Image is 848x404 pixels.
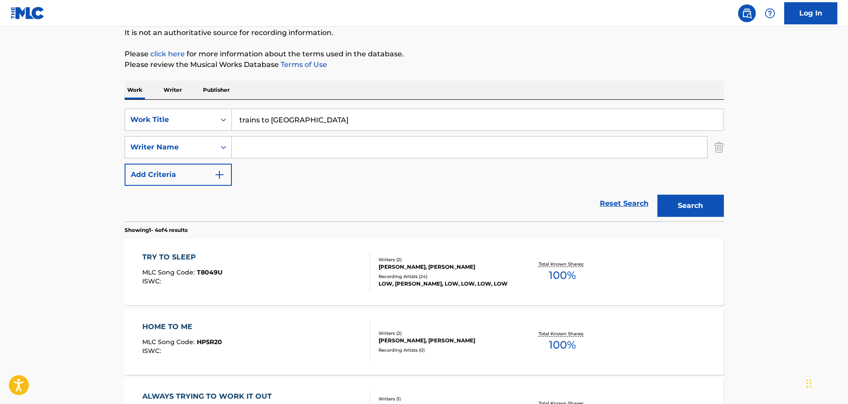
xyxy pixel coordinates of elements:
p: Showing 1 - 4 of 4 results [125,226,188,234]
iframe: Chat Widget [804,361,848,404]
div: Writers ( 2 ) [379,330,512,337]
a: HOME TO MEMLC Song Code:HP5R20ISWC:Writers (2)[PERSON_NAME], [PERSON_NAME]Recording Artists (0)To... [125,308,724,375]
div: Writers ( 1 ) [379,396,512,402]
span: ISWC : [142,347,163,355]
div: Glisser [806,370,812,397]
span: HP5R20 [197,338,222,346]
span: 100 % [549,267,576,283]
span: 100 % [549,337,576,353]
div: [PERSON_NAME], [PERSON_NAME] [379,337,512,345]
div: Recording Artists ( 24 ) [379,273,512,280]
div: LOW, [PERSON_NAME], LOW, LOW, LOW, LOW [379,280,512,288]
span: T8049U [197,268,223,276]
form: Search Form [125,109,724,221]
span: ISWC : [142,277,163,285]
span: MLC Song Code : [142,268,197,276]
div: Help [761,4,779,22]
div: Work Title [130,114,210,125]
p: Please for more information about the terms used in the database. [125,49,724,59]
a: Terms of Use [279,60,327,69]
div: Writers ( 2 ) [379,256,512,263]
span: MLC Song Code : [142,338,197,346]
a: TRY TO SLEEPMLC Song Code:T8049UISWC:Writers (2)[PERSON_NAME], [PERSON_NAME]Recording Artists (24... [125,239,724,305]
div: Writer Name [130,142,210,153]
div: ALWAYS TRYING TO WORK IT OUT [142,391,276,402]
p: Total Known Shares: [539,261,586,267]
img: MLC Logo [11,7,45,20]
p: It is not an authoritative source for recording information. [125,27,724,38]
img: 9d2ae6d4665cec9f34b9.svg [214,169,225,180]
div: TRY TO SLEEP [142,252,223,263]
a: Reset Search [595,194,653,213]
div: Recording Artists ( 0 ) [379,347,512,353]
img: search [742,8,752,19]
div: [PERSON_NAME], [PERSON_NAME] [379,263,512,271]
p: Total Known Shares: [539,330,586,337]
div: HOME TO ME [142,322,222,332]
button: Add Criteria [125,164,232,186]
div: Widget de chat [804,361,848,404]
a: Log In [784,2,837,24]
a: Public Search [738,4,756,22]
button: Search [657,195,724,217]
img: help [765,8,775,19]
p: Please review the Musical Works Database [125,59,724,70]
a: click here [150,50,185,58]
p: Work [125,81,145,99]
img: Delete Criterion [714,136,724,158]
p: Writer [161,81,184,99]
p: Publisher [200,81,232,99]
